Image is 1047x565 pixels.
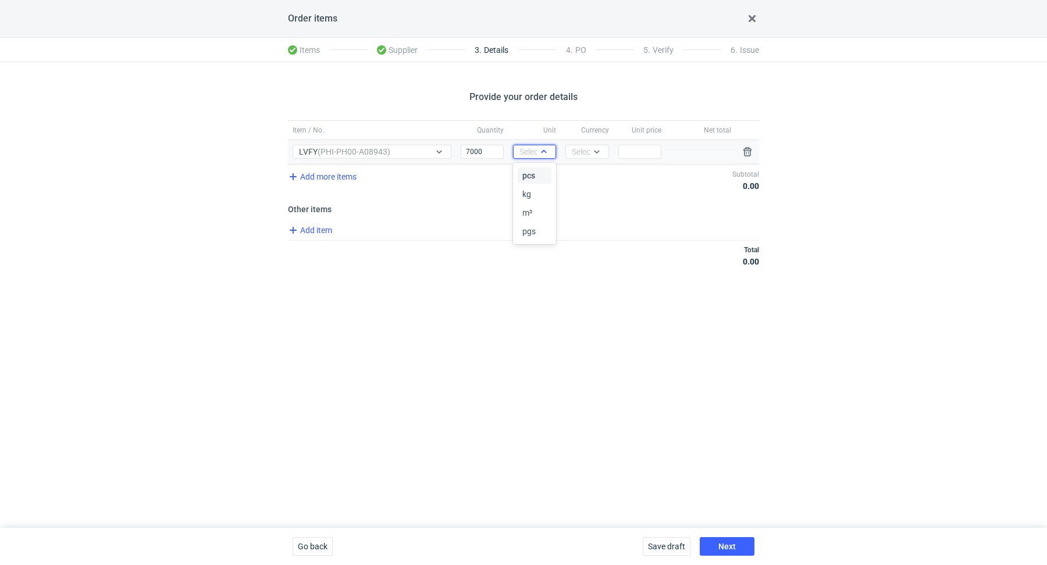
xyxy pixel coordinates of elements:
li: Verify [634,38,683,62]
span: Save draft [648,542,685,550]
span: Item / No. [293,126,324,135]
li: Supplier [368,38,427,62]
span: kg [522,188,531,200]
button: Save draft [643,537,690,556]
span: Next [718,542,736,550]
li: Details [465,38,518,62]
h3: Other items [288,205,759,214]
li: PO [557,38,596,62]
button: Add item [286,223,333,237]
span: Net total [704,126,731,135]
li: Items [288,38,329,62]
li: Issue [721,38,759,62]
em: (PHI-PH00-A08943) [318,147,390,156]
span: Quantity [477,126,504,135]
span: Add more items [286,170,357,184]
span: 6 . [731,45,738,55]
span: Currency [581,126,609,135]
button: Next [700,537,754,556]
button: Go back [293,537,333,556]
div: 0.00 [732,181,759,191]
span: 4 . [566,45,573,55]
h2: Provide your order details [469,90,578,104]
span: 3 . [475,45,482,55]
span: pgs [522,226,536,237]
span: Go back [298,542,327,550]
span: Unit price [632,126,661,135]
div: 0.00 [743,257,759,266]
span: Add item [286,223,332,237]
button: Remove item [740,145,754,159]
h4: Total [743,245,759,255]
span: m³ [522,207,532,219]
span: pcs [522,170,535,181]
button: Add more items [286,170,357,184]
span: LVFY [299,147,390,156]
span: Unit [543,126,556,135]
div: Select... [519,146,548,158]
div: Select... [572,146,600,158]
h4: Subtotal [732,170,759,179]
span: 5 . [643,45,650,55]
